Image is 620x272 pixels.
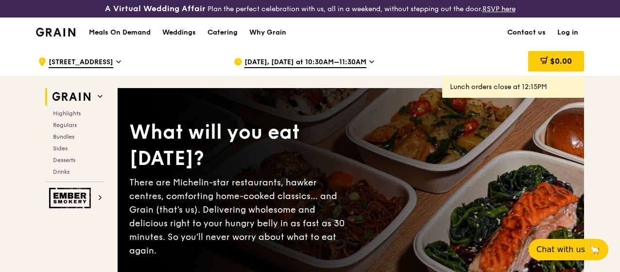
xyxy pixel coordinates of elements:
[129,119,351,172] div: What will you eat [DATE]?
[450,82,576,92] div: Lunch orders close at 12:15PM
[243,18,292,47] a: Why Grain
[207,18,238,47] div: Catering
[53,145,68,152] span: Sides
[536,244,585,255] span: Chat with us
[103,4,517,14] div: Plan the perfect celebration with us, all in a weekend, without stepping out the door.
[36,28,75,36] img: Grain
[53,122,77,128] span: Regulars
[162,18,196,47] div: Weddings
[551,18,584,47] a: Log in
[202,18,243,47] a: Catering
[89,28,151,37] h1: Meals On Demand
[53,133,74,140] span: Bundles
[244,57,366,68] span: [DATE], [DATE] at 10:30AM–11:30AM
[501,18,551,47] a: Contact us
[49,88,94,106] img: Grain web logo
[529,239,608,260] button: Chat with us🦙
[49,57,113,68] span: [STREET_ADDRESS]
[53,157,75,163] span: Desserts
[129,176,351,257] div: There are Michelin-star restaurants, hawker centres, comforting home-cooked classics… and Grain (...
[36,17,75,46] a: GrainGrain
[589,244,601,255] span: 🦙
[550,56,572,66] span: $0.00
[105,4,206,14] h3: A Virtual Wedding Affair
[156,18,202,47] a: Weddings
[482,5,516,13] a: RSVP here
[53,110,81,117] span: Highlights
[53,168,69,175] span: Drinks
[249,18,286,47] div: Why Grain
[49,188,94,208] img: Ember Smokery web logo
